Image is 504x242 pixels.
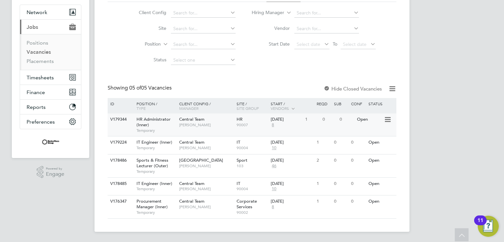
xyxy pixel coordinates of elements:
[109,113,132,126] div: V179344
[332,178,349,190] div: 0
[20,5,81,19] button: Network
[332,98,349,109] div: Sub
[349,154,367,167] div: 0
[108,85,173,91] div: Showing
[349,178,367,190] div: 0
[123,41,161,48] label: Position
[179,145,233,151] span: [PERSON_NAME]
[367,98,395,109] div: Status
[20,114,81,129] button: Preferences
[237,122,268,128] span: 90007
[136,181,172,186] span: IT Engineer (Inner)
[20,100,81,114] button: Reports
[271,204,275,210] span: 8
[171,56,236,65] input: Select one
[179,116,204,122] span: Central Team
[129,85,141,91] span: 05 of
[237,157,247,163] span: Sport
[315,178,332,190] div: 1
[271,181,313,187] div: [DATE]
[136,210,176,215] span: Temporary
[20,136,81,146] a: Go to home page
[27,104,46,110] span: Reports
[179,139,204,145] span: Central Team
[294,9,359,18] input: Search for...
[237,145,268,151] span: 90004
[136,106,146,111] span: Type
[46,171,64,177] span: Engage
[136,139,172,145] span: IT Engineer (Inner)
[271,199,313,204] div: [DATE]
[132,98,178,114] div: Position /
[129,85,172,91] span: 05 Vacancies
[367,136,395,149] div: Open
[294,24,359,33] input: Search for...
[136,157,168,169] span: Sports & Fitness Lecturer (Outer)
[27,74,54,81] span: Timesheets
[136,169,176,174] span: Temporary
[136,186,176,192] span: Temporary
[109,136,132,149] div: V179224
[271,158,313,163] div: [DATE]
[332,136,349,149] div: 0
[136,198,168,210] span: Procurement Manager (Inner)
[37,166,65,178] a: Powered byEngage
[349,136,367,149] div: 0
[179,122,233,128] span: [PERSON_NAME]
[332,154,349,167] div: 0
[315,195,332,208] div: 1
[338,113,355,126] div: 0
[246,10,284,16] label: Hiring Manager
[179,204,233,210] span: [PERSON_NAME]
[179,106,199,111] span: Manager
[237,106,259,111] span: Site Group
[27,58,54,64] a: Placements
[349,195,367,208] div: 0
[252,25,290,31] label: Vendor
[179,163,233,169] span: [PERSON_NAME]
[27,119,55,125] span: Preferences
[237,139,240,145] span: IT
[20,34,81,70] div: Jobs
[171,40,236,49] input: Search for...
[27,40,48,46] a: Positions
[315,154,332,167] div: 2
[297,41,320,47] span: Select date
[40,136,61,146] img: barkerross1-logo-retina.png
[109,178,132,190] div: V178485
[27,89,45,95] span: Finance
[20,20,81,34] button: Jobs
[178,98,235,114] div: Client Config /
[179,181,204,186] span: Central Team
[271,106,289,111] span: Vendors
[269,98,315,114] div: Start /
[136,116,171,128] span: HR Administrator (Inner)
[355,113,384,126] div: Open
[367,195,395,208] div: Open
[20,70,81,85] button: Timesheets
[271,145,277,151] span: 10
[237,181,240,186] span: IT
[237,198,257,210] span: Corporate Services
[136,145,176,151] span: Temporary
[349,98,367,109] div: Conf
[171,9,236,18] input: Search for...
[252,41,290,47] label: Start Date
[27,49,51,55] a: Vacancies
[129,25,166,31] label: Site
[271,163,277,169] span: 46
[478,216,499,237] button: Open Resource Center, 11 new notifications
[367,178,395,190] div: Open
[367,154,395,167] div: Open
[179,157,223,163] span: [GEOGRAPHIC_DATA]
[109,195,132,208] div: V176347
[179,186,233,192] span: [PERSON_NAME]
[27,9,47,15] span: Network
[237,116,242,122] span: HR
[129,10,166,15] label: Client Config
[27,24,38,30] span: Jobs
[271,186,277,192] span: 10
[20,85,81,99] button: Finance
[237,186,268,192] span: 90004
[343,41,367,47] span: Select date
